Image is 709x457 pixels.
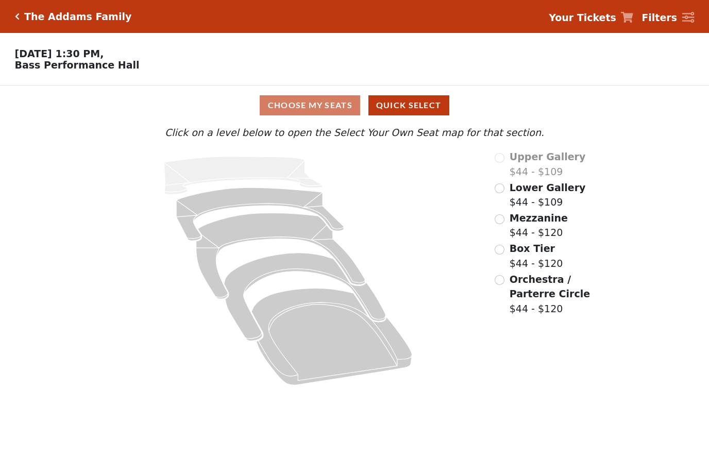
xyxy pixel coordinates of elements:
[510,272,613,316] label: $44 - $120
[96,125,613,140] p: Click on a level below to open the Select Your Own Seat map for that section.
[510,182,586,193] span: Lower Gallery
[510,243,555,254] span: Box Tier
[642,12,677,23] strong: Filters
[24,11,131,23] h5: The Addams Family
[642,10,694,25] a: Filters
[510,212,568,224] span: Mezzanine
[368,95,449,115] button: Quick Select
[510,274,590,300] span: Orchestra / Parterre Circle
[510,211,568,240] label: $44 - $120
[176,188,344,241] path: Lower Gallery - Seats Available: 211
[510,149,586,179] label: $44 - $109
[510,180,586,210] label: $44 - $109
[549,10,633,25] a: Your Tickets
[549,12,616,23] strong: Your Tickets
[510,151,586,162] span: Upper Gallery
[164,157,322,195] path: Upper Gallery - Seats Available: 0
[15,13,20,20] a: Click here to go back to filters
[510,241,563,270] label: $44 - $120
[251,288,412,385] path: Orchestra / Parterre Circle - Seats Available: 101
